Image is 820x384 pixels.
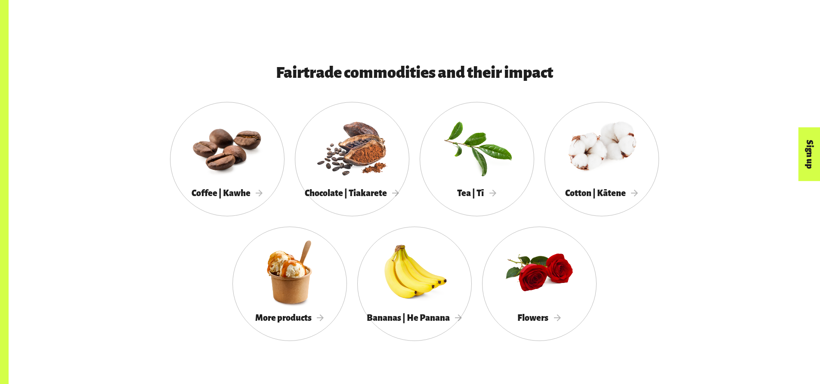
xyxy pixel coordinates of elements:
span: Coffee | Kawhe [192,188,263,198]
span: Flowers [517,313,561,323]
span: Cotton | Kātene [565,188,638,198]
a: Coffee | Kawhe [170,102,285,216]
a: Chocolate | Tiakarete [295,102,409,216]
a: More products [232,227,347,341]
a: Flowers [482,227,597,341]
span: Chocolate | Tiakarete [305,188,399,198]
span: Bananas | He Panana [367,313,462,323]
a: Cotton | Kātene [545,102,659,216]
span: Tea | Tī [457,188,496,198]
a: Tea | Tī [420,102,534,216]
span: More products [255,313,324,323]
h3: Fairtrade commodities and their impact [196,64,633,81]
a: Bananas | He Panana [357,227,472,341]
